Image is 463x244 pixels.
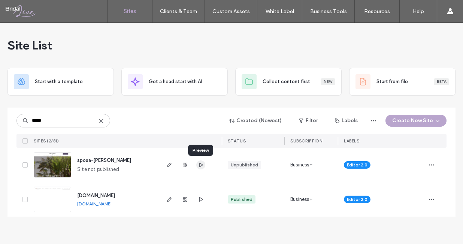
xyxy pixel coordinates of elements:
[223,115,288,127] button: Created (Newest)
[434,78,449,85] div: Beta
[124,8,136,15] label: Sites
[77,201,112,207] a: [DOMAIN_NAME]
[228,138,246,144] span: STATUS
[347,162,367,168] span: Editor 2.0
[7,68,114,96] div: Start with a template
[290,138,322,144] span: SUBSCRIPTION
[121,68,228,96] div: Get a head start with AI
[347,196,367,203] span: Editor 2.0
[263,78,310,85] span: Collect content first
[35,78,83,85] span: Start with a template
[321,78,335,85] div: New
[344,138,359,144] span: LABELS
[7,38,52,53] span: Site List
[328,115,364,127] button: Labels
[364,8,390,15] label: Resources
[212,8,250,15] label: Custom Assets
[34,138,59,144] span: SITES (2/81)
[290,161,312,169] span: Business+
[349,68,456,96] div: Start from fileBeta
[231,162,258,168] div: Unpublished
[291,115,325,127] button: Filter
[310,8,347,15] label: Business Tools
[385,115,447,127] button: Create New Site
[188,145,213,156] div: Preview
[266,8,294,15] label: White Label
[77,193,115,198] a: [DOMAIN_NAME]
[413,8,424,15] label: Help
[17,5,33,12] span: Help
[231,196,252,203] div: Published
[235,68,342,96] div: Collect content firstNew
[77,157,131,163] a: sposa-[PERSON_NAME]
[376,78,408,85] span: Start from file
[149,78,202,85] span: Get a head start with AI
[77,166,119,173] span: Site not published
[290,196,312,203] span: Business+
[160,8,197,15] label: Clients & Team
